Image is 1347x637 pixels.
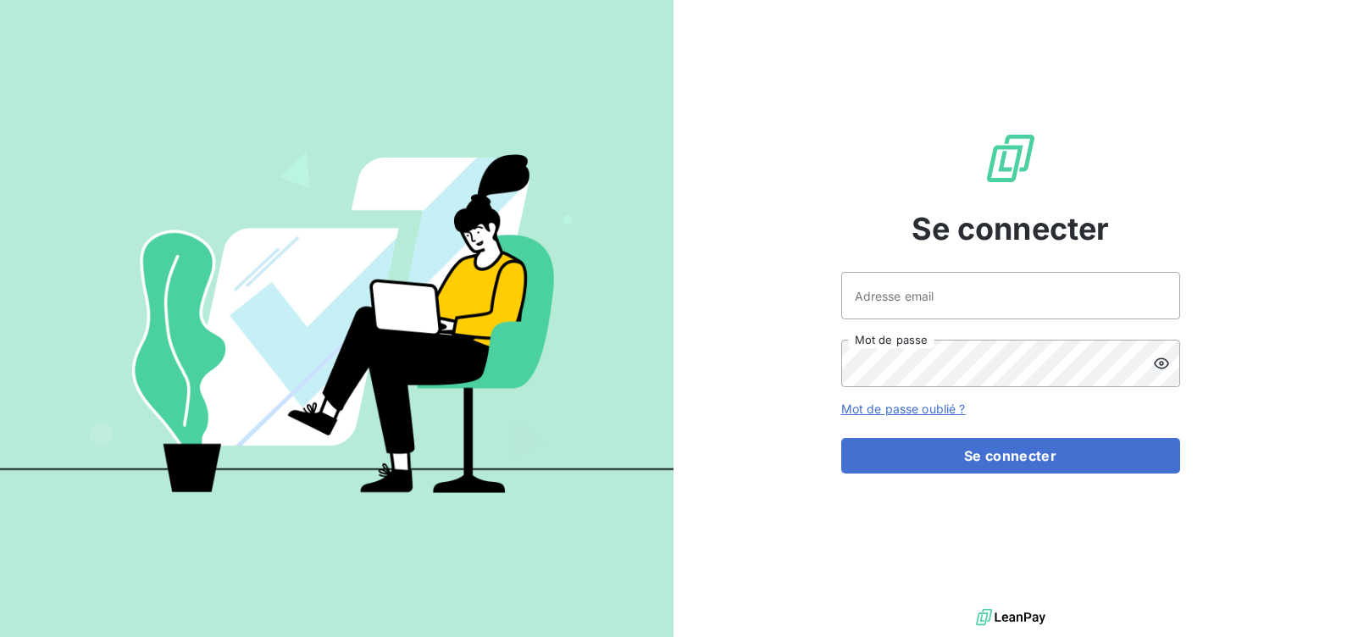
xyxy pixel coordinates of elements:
[841,438,1180,474] button: Se connecter
[841,272,1180,319] input: placeholder
[912,206,1110,252] span: Se connecter
[976,605,1045,630] img: logo
[841,402,966,416] a: Mot de passe oublié ?
[984,131,1038,186] img: Logo LeanPay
